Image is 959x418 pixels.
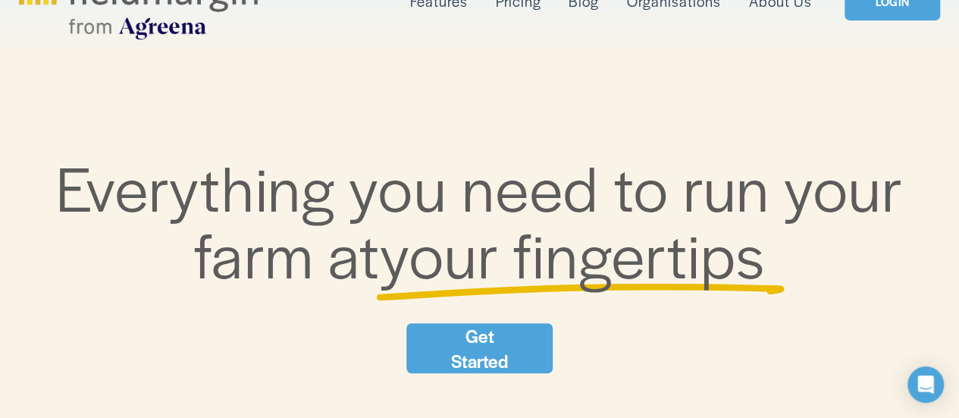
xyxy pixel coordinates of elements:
a: Get Started [406,323,553,373]
span: your fingertips [380,210,766,297]
div: Open Intercom Messenger [907,366,944,403]
span: Everything you need to run your farm at [56,143,918,296]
